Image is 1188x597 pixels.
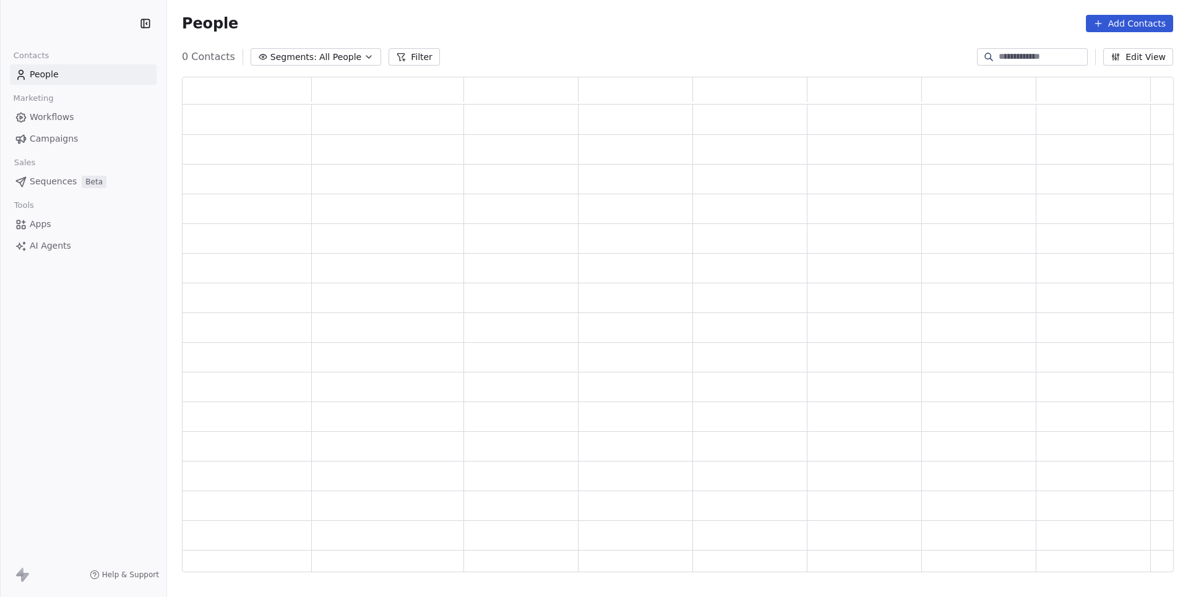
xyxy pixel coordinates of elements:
span: Marketing [8,89,59,108]
span: Campaigns [30,132,78,145]
span: AI Agents [30,239,71,252]
span: Help & Support [102,570,159,580]
a: Help & Support [90,570,159,580]
span: Sequences [30,175,77,188]
span: Contacts [8,46,54,65]
button: Add Contacts [1086,15,1173,32]
button: Filter [389,48,440,66]
span: Segments: [270,51,317,64]
span: Beta [82,176,106,188]
span: 0 Contacts [182,49,235,64]
a: Workflows [10,107,157,127]
span: People [30,68,59,81]
a: SequencesBeta [10,171,157,192]
span: Apps [30,218,51,231]
span: Sales [9,153,41,172]
span: Workflows [30,111,74,124]
a: Apps [10,214,157,234]
a: Campaigns [10,129,157,149]
span: Tools [9,196,39,215]
span: All People [319,51,361,64]
span: People [182,14,238,33]
a: People [10,64,157,85]
a: AI Agents [10,236,157,256]
button: Edit View [1103,48,1173,66]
